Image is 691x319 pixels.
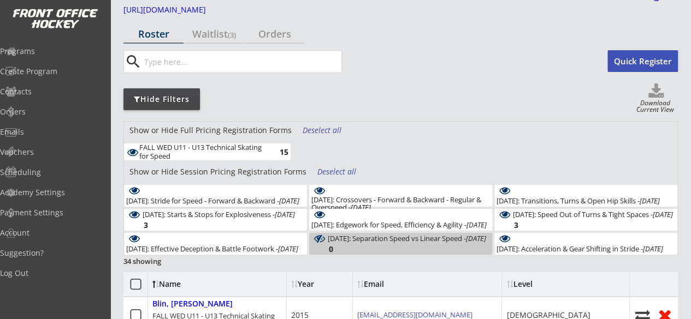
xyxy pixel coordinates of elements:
[328,233,486,244] div: December 10: Separation Speed vs Linear Speed
[126,197,299,204] div: [DATE]: Stride for Speed - Forward & Backward -
[143,210,295,218] div: [DATE]: Starts & Stops for Explosiveness -
[311,231,333,239] div: 2
[497,207,518,215] div: 3
[506,280,605,288] div: Level
[245,29,305,39] div: Orders
[291,280,348,288] div: Year
[142,51,341,73] input: Type here...
[184,29,244,39] div: Waitlist
[152,299,233,309] div: Blin, [PERSON_NAME]
[513,210,673,218] div: [DATE]: Speed Out of Turns & Tight Spaces -
[497,221,518,229] div: 3
[653,209,673,219] em: [DATE]
[12,9,98,29] img: FOH%20White%20Logo%20Transparent.png
[126,245,298,252] div: [DATE]: Effective Deception & Battle Footwork -
[311,196,490,212] div: October 22: Crossovers - Forward & Backward - Regular & Overspeed
[124,53,142,70] button: search
[275,209,295,219] em: [DATE]
[497,197,660,204] div: [DATE]: Transitions, Turns & Open Hip Skills -
[123,6,233,18] a: [URL][DOMAIN_NAME]
[633,100,678,115] div: Download Current View
[311,220,487,230] div: November 12: Edgework for Speed, Efficiency & Agility
[466,233,486,243] em: [DATE]
[311,245,333,253] div: 0
[311,196,490,212] div: [DATE]: Crossovers - Forward & Backward - Regular & Overspeed -
[123,29,184,39] div: Roster
[126,196,299,206] div: October 15: Stride for Speed - Forward & Backward
[267,148,288,156] div: 15
[143,209,295,220] div: November 5: Starts & Stops for Explosiveness
[123,256,202,266] div: 34 showing
[497,244,663,254] div: December 17: Acceleration & Gear Shifting in Stride
[123,94,200,105] div: Hide Filters
[303,125,343,136] div: Deselect all
[124,125,297,136] div: Show or Hide Full Pricing Registration Forms
[357,280,456,288] div: Email
[126,207,148,215] div: 2
[126,221,148,229] div: 3
[640,196,660,206] em: [DATE]
[317,166,358,177] div: Deselect all
[351,202,371,212] em: [DATE]
[643,244,663,254] em: [DATE]
[497,196,660,206] div: October 29: Transitions, Turns & Open Hip Skills
[607,50,678,72] button: Quick Register
[152,280,241,288] div: Name
[139,143,267,160] div: FALL WED U11 - U13 Technical Skating for Speed
[497,245,663,252] div: [DATE]: Acceleration & Gear Shifting in Stride -
[124,166,312,177] div: Show or Hide Session Pricing Registration Forms
[311,221,487,228] div: [DATE]: Edgework for Speed, Efficiency & Agility -
[466,220,487,230] em: [DATE]
[279,196,299,206] em: [DATE]
[634,83,678,100] button: Click to download full roster. Your browser settings may try to block it, check your security set...
[278,244,298,254] em: [DATE]
[126,244,298,254] div: December 3: Effective Deception & Battle Footwork
[228,30,236,40] font: (3)
[328,234,486,242] div: [DATE]: Separation Speed vs Linear Speed -
[513,209,673,220] div: November 19: Speed Out of Turns & Tight Spaces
